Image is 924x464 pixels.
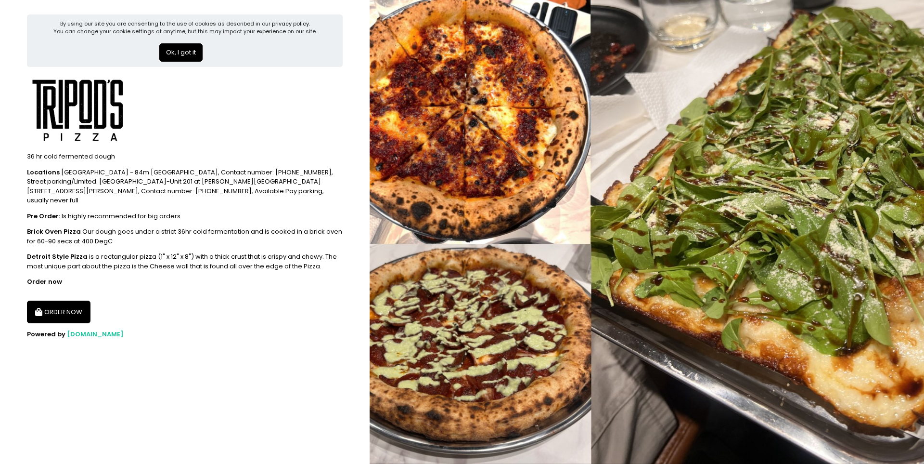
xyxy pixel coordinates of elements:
button: Ok, I got it [159,43,203,62]
b: Brick Oven Pizza [27,227,81,236]
b: Locations [27,168,60,177]
div: Powered by [27,330,343,339]
button: ORDER NOW [27,301,90,324]
a: privacy policy. [272,20,310,27]
div: is a rectangular pizza (1" x 12" x 8") with a thick crust that is crispy and chewy. The most uniq... [27,252,343,271]
img: Tripod's Pizza [27,73,129,146]
a: [DOMAIN_NAME] [67,330,124,339]
b: Detroit Style Pizza [27,252,88,261]
div: Our dough goes under a strict 36hr cold fermentation and is cooked in a brick oven for 60-90 secs... [27,227,343,246]
div: Is highly recommended for big orders [27,212,343,221]
b: Pre Order: [27,212,60,221]
div: Order now [27,277,343,287]
div: [GEOGRAPHIC_DATA] - 84m [GEOGRAPHIC_DATA], Contact number: [PHONE_NUMBER], Street parking/Limited... [27,168,343,205]
div: 36 hr cold fermented dough [27,152,343,161]
div: By using our site you are consenting to the use of cookies as described in our You can change you... [53,20,317,36]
